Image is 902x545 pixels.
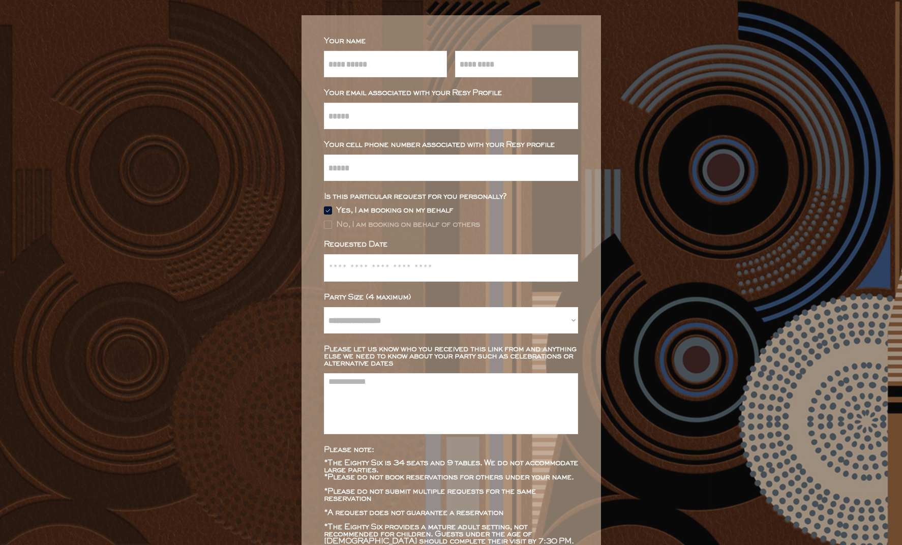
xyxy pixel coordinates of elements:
div: Your cell phone number associated with your Resy profile [324,141,578,148]
div: Please note: [324,446,578,453]
div: Your name [324,38,578,45]
div: Yes, I am booking on my behalf [336,207,453,214]
div: Is this particular request for you personally? [324,193,578,200]
div: *The Eighty Six is 34 seats and 9 tables. We do not accommodate large parties. *Please do not boo... [324,460,578,545]
div: Requested Date [324,241,578,248]
div: Please let us know who you received this link from and anything else we need to know about your p... [324,346,578,367]
div: Your email associated with your Resy Profile [324,89,578,97]
div: Party Size (4 maximum) [324,294,578,301]
img: Group%2048096532.svg [324,206,332,215]
img: Rectangle%20315%20%281%29.svg [324,221,332,229]
div: No, I am booking on behalf of others [336,221,480,228]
